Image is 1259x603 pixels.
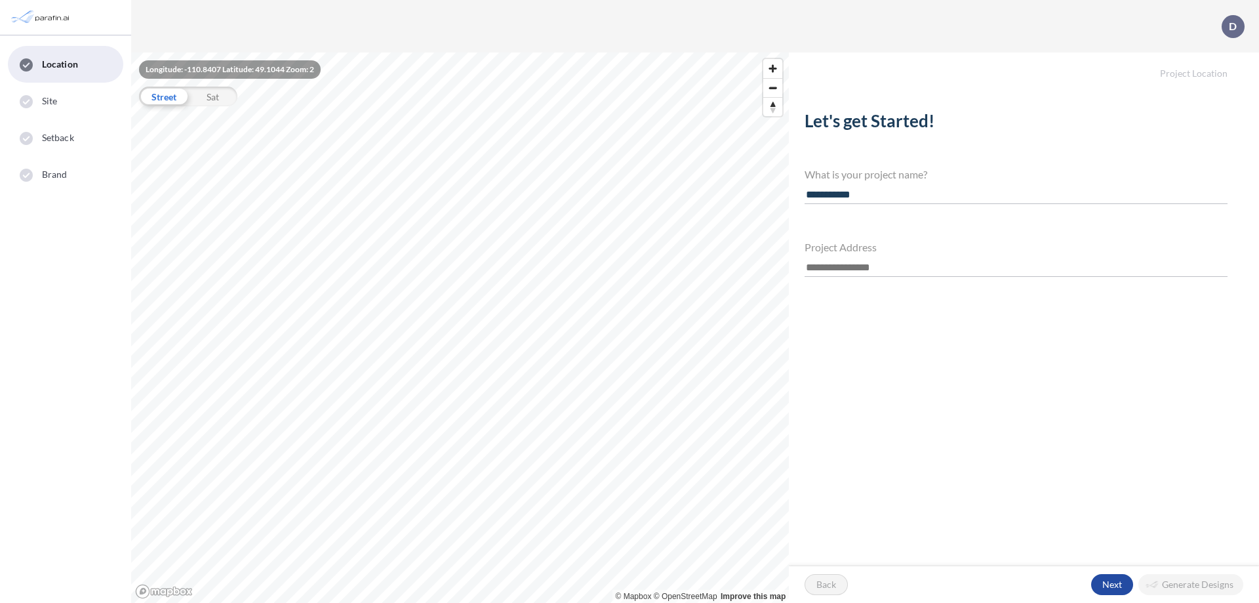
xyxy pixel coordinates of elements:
[139,87,188,106] div: Street
[805,168,1228,180] h4: What is your project name?
[42,168,68,181] span: Brand
[805,241,1228,253] h4: Project Address
[616,592,652,601] a: Mapbox
[1102,578,1122,591] p: Next
[42,94,57,108] span: Site
[763,79,782,97] span: Zoom out
[763,97,782,116] button: Reset bearing to north
[42,58,78,71] span: Location
[188,87,237,106] div: Sat
[721,592,786,601] a: Improve this map
[654,592,717,601] a: OpenStreetMap
[139,60,321,79] div: Longitude: -110.8407 Latitude: 49.1044 Zoom: 2
[763,98,782,116] span: Reset bearing to north
[1091,574,1133,595] button: Next
[763,59,782,78] button: Zoom in
[1229,20,1237,32] p: D
[789,52,1259,79] h5: Project Location
[131,52,789,603] canvas: Map
[763,78,782,97] button: Zoom out
[805,111,1228,136] h2: Let's get Started!
[42,131,74,144] span: Setback
[10,5,73,30] img: Parafin
[135,584,193,599] a: Mapbox homepage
